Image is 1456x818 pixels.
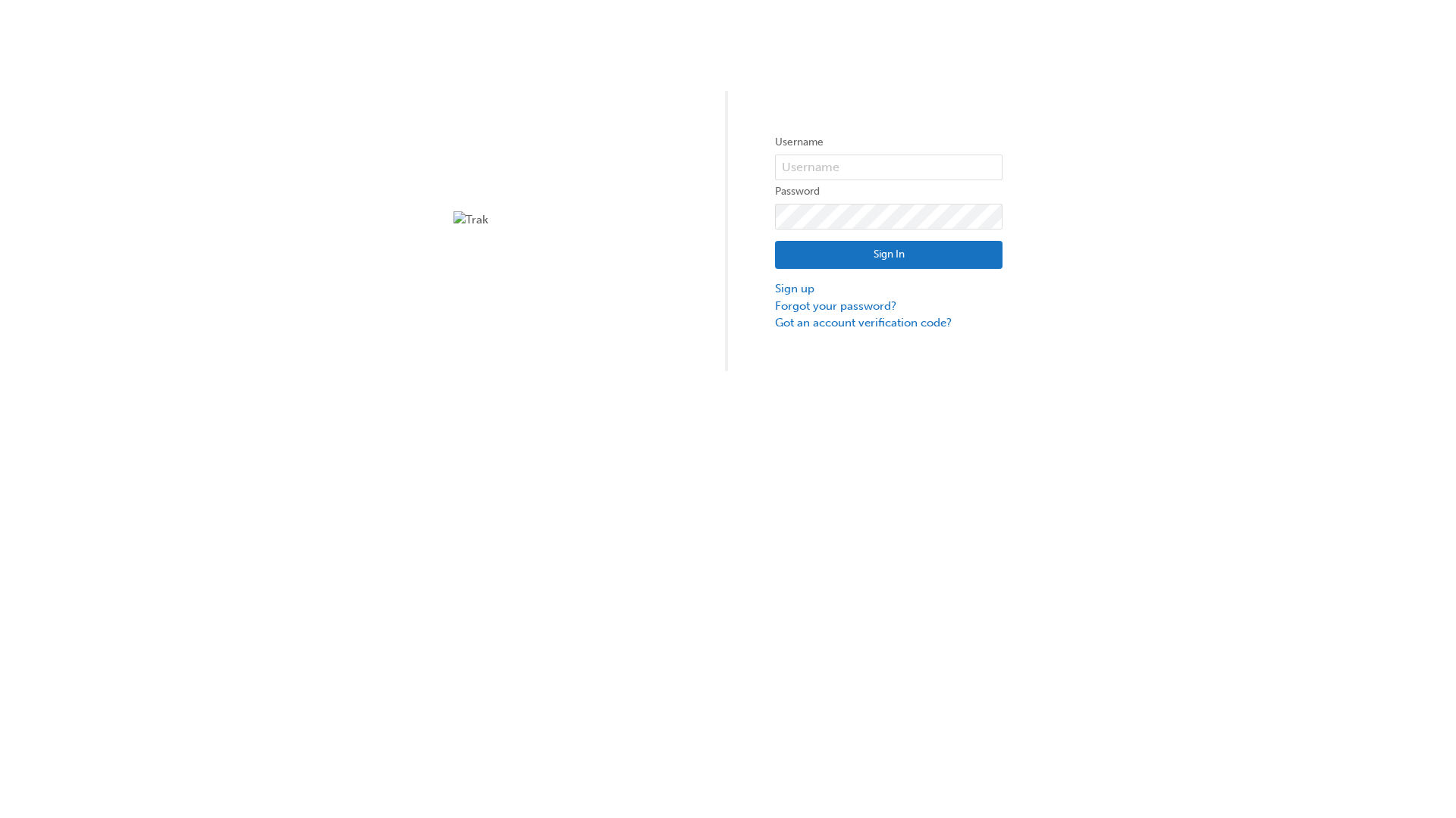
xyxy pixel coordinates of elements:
[775,280,1003,298] a: Sign up
[775,298,1003,315] a: Forgot your password?
[453,211,681,229] img: Trak
[775,183,1003,201] label: Password
[775,155,1003,180] input: Username
[775,314,1003,332] a: Got an account verification code?
[775,133,1003,151] label: Username
[775,241,1003,270] button: Sign In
